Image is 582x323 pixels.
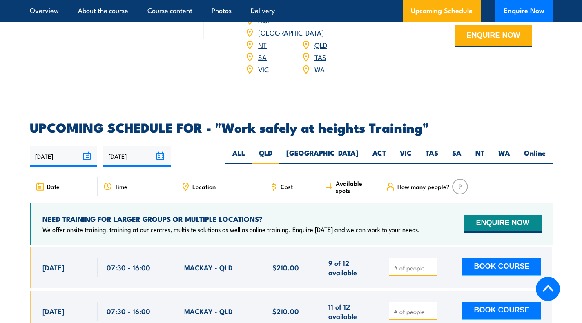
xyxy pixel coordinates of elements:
[103,146,171,167] input: To date
[30,146,97,167] input: From date
[394,307,435,316] input: # of people
[336,180,375,194] span: Available spots
[272,263,299,272] span: $210.00
[328,258,371,277] span: 9 of 12 available
[184,263,233,272] span: MACKAY - QLD
[281,183,293,190] span: Cost
[258,52,267,62] a: SA
[258,40,267,49] a: NT
[258,27,324,37] a: [GEOGRAPHIC_DATA]
[115,183,127,190] span: Time
[462,302,541,320] button: BOOK COURSE
[455,25,532,47] button: ENQUIRE NOW
[468,148,491,164] label: NT
[258,64,269,74] a: VIC
[42,306,64,316] span: [DATE]
[107,263,150,272] span: 07:30 - 16:00
[517,148,553,164] label: Online
[192,183,216,190] span: Location
[258,15,271,25] a: ACT
[314,40,327,49] a: QLD
[397,183,450,190] span: How many people?
[462,258,541,276] button: BOOK COURSE
[252,148,279,164] label: QLD
[394,264,435,272] input: # of people
[419,148,445,164] label: TAS
[314,52,326,62] a: TAS
[225,148,252,164] label: ALL
[42,225,420,234] p: We offer onsite training, training at our centres, multisite solutions as well as online training...
[279,148,366,164] label: [GEOGRAPHIC_DATA]
[314,64,325,74] a: WA
[272,306,299,316] span: $210.00
[393,148,419,164] label: VIC
[42,214,420,223] h4: NEED TRAINING FOR LARGER GROUPS OR MULTIPLE LOCATIONS?
[30,121,553,133] h2: UPCOMING SCHEDULE FOR - "Work safely at heights Training"
[42,263,64,272] span: [DATE]
[445,148,468,164] label: SA
[464,215,541,233] button: ENQUIRE NOW
[47,183,60,190] span: Date
[328,302,371,321] span: 11 of 12 available
[184,306,233,316] span: MACKAY - QLD
[491,148,517,164] label: WA
[366,148,393,164] label: ACT
[107,306,150,316] span: 07:30 - 16:00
